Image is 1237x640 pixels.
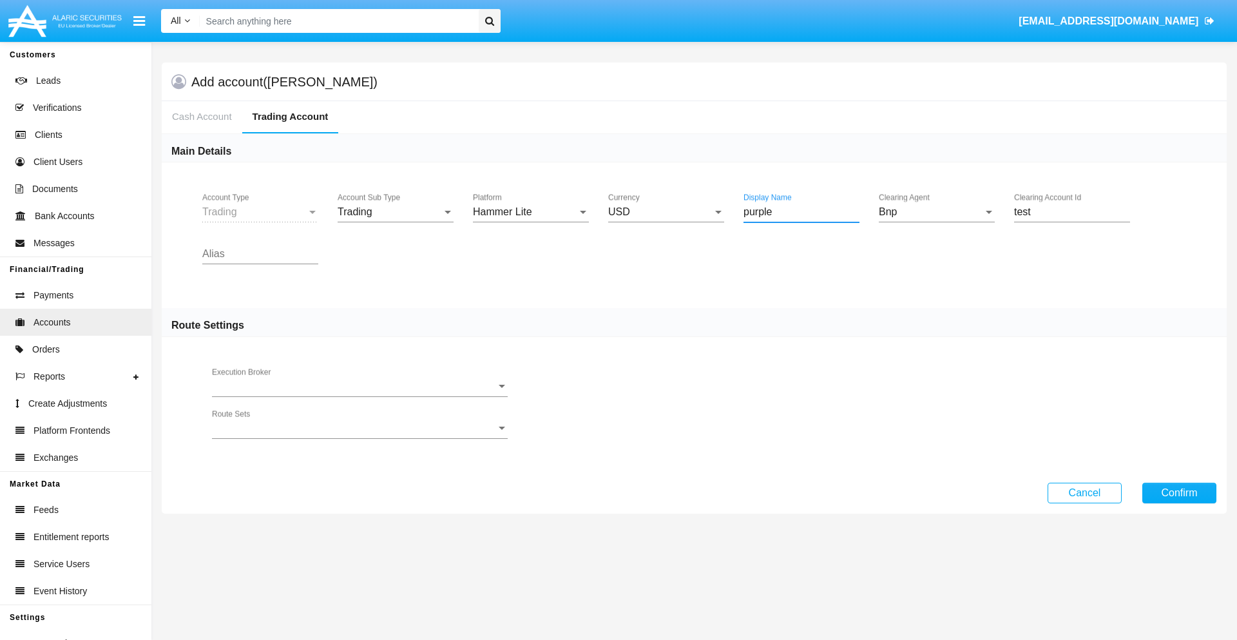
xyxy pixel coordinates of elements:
[34,237,75,250] span: Messages
[212,423,496,434] span: Route Sets
[34,289,73,302] span: Payments
[34,370,65,383] span: Reports
[338,206,372,217] span: Trading
[32,182,78,196] span: Documents
[6,2,124,40] img: Logo image
[191,77,378,87] h5: Add account ([PERSON_NAME])
[1142,483,1216,503] button: Confirm
[32,343,60,356] span: Orders
[34,155,82,169] span: Client Users
[34,585,87,598] span: Event History
[202,206,237,217] span: Trading
[171,15,181,26] span: All
[1019,15,1198,26] span: [EMAIL_ADDRESS][DOMAIN_NAME]
[473,206,532,217] span: Hammer Lite
[171,318,244,333] h6: Route Settings
[1013,3,1221,39] a: [EMAIL_ADDRESS][DOMAIN_NAME]
[212,381,496,393] span: Execution Broker
[608,206,630,217] span: USD
[1048,483,1122,503] button: Cancel
[34,451,78,465] span: Exchanges
[34,424,110,438] span: Platform Frontends
[28,397,107,411] span: Create Adjustments
[34,316,71,329] span: Accounts
[34,558,90,571] span: Service Users
[35,209,95,223] span: Bank Accounts
[34,503,59,517] span: Feeds
[879,206,897,217] span: Bnp
[34,530,110,544] span: Entitlement reports
[161,14,200,28] a: All
[36,74,61,88] span: Leads
[200,9,474,33] input: Search
[35,128,62,142] span: Clients
[33,101,81,115] span: Verifications
[171,144,231,159] h6: Main Details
